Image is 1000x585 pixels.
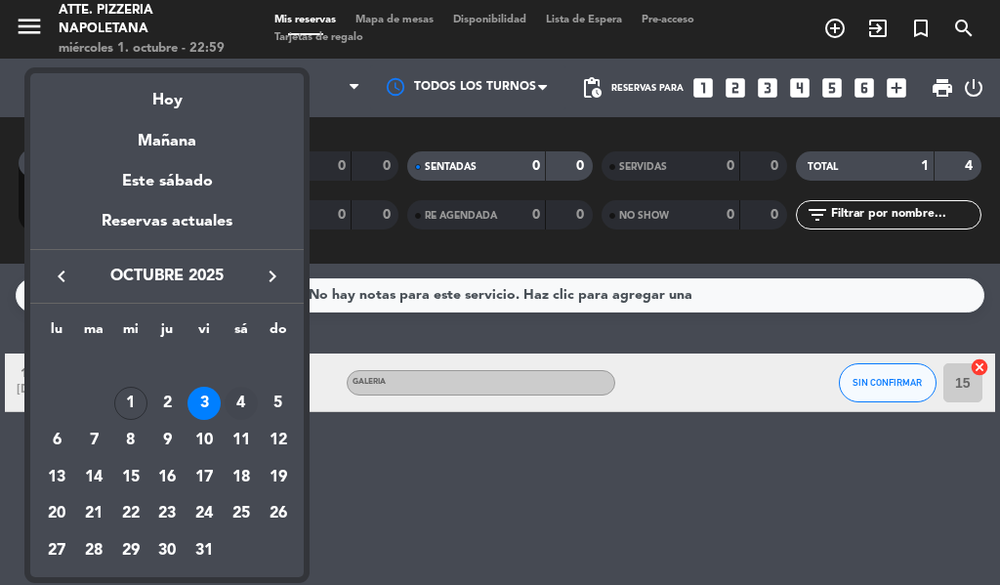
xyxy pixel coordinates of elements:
div: 7 [77,424,110,457]
div: 13 [40,461,73,494]
td: 1 de octubre de 2025 [112,386,149,423]
td: 31 de octubre de 2025 [186,532,223,569]
td: 6 de octubre de 2025 [38,422,75,459]
div: Hoy [30,73,304,113]
div: 22 [114,498,147,531]
div: 15 [114,461,147,494]
td: OCT. [38,349,296,386]
td: 25 de octubre de 2025 [223,496,260,533]
div: 28 [77,534,110,567]
div: 20 [40,498,73,531]
button: keyboard_arrow_left [44,264,79,289]
td: 4 de octubre de 2025 [223,386,260,423]
div: 23 [150,498,184,531]
div: 25 [225,498,258,531]
div: 10 [187,424,221,457]
div: 12 [262,424,295,457]
td: 3 de octubre de 2025 [186,386,223,423]
td: 21 de octubre de 2025 [75,496,112,533]
td: 28 de octubre de 2025 [75,532,112,569]
td: 2 de octubre de 2025 [149,386,187,423]
div: 18 [225,461,258,494]
div: 19 [262,461,295,494]
td: 16 de octubre de 2025 [149,459,187,496]
td: 24 de octubre de 2025 [186,496,223,533]
span: octubre 2025 [79,264,255,289]
th: sábado [223,318,260,349]
td: 23 de octubre de 2025 [149,496,187,533]
div: 11 [225,424,258,457]
td: 11 de octubre de 2025 [223,422,260,459]
div: 16 [150,461,184,494]
td: 5 de octubre de 2025 [260,386,297,423]
div: 29 [114,534,147,567]
div: 24 [187,498,221,531]
td: 30 de octubre de 2025 [149,532,187,569]
td: 8 de octubre de 2025 [112,422,149,459]
td: 12 de octubre de 2025 [260,422,297,459]
div: Este sábado [30,154,304,209]
div: 31 [187,534,221,567]
div: 30 [150,534,184,567]
th: viernes [186,318,223,349]
td: 18 de octubre de 2025 [223,459,260,496]
td: 19 de octubre de 2025 [260,459,297,496]
td: 22 de octubre de 2025 [112,496,149,533]
td: 29 de octubre de 2025 [112,532,149,569]
div: 3 [187,387,221,420]
td: 7 de octubre de 2025 [75,422,112,459]
th: jueves [149,318,187,349]
button: keyboard_arrow_right [255,264,290,289]
div: Reservas actuales [30,209,304,249]
td: 20 de octubre de 2025 [38,496,75,533]
div: 6 [40,424,73,457]
i: keyboard_arrow_left [50,265,73,288]
td: 17 de octubre de 2025 [186,459,223,496]
td: 14 de octubre de 2025 [75,459,112,496]
i: keyboard_arrow_right [261,265,284,288]
th: lunes [38,318,75,349]
div: 27 [40,534,73,567]
div: Mañana [30,114,304,154]
div: 2 [150,387,184,420]
td: 15 de octubre de 2025 [112,459,149,496]
div: 1 [114,387,147,420]
td: 9 de octubre de 2025 [149,422,187,459]
div: 4 [225,387,258,420]
div: 5 [262,387,295,420]
td: 10 de octubre de 2025 [186,422,223,459]
div: 8 [114,424,147,457]
div: 26 [262,498,295,531]
div: 14 [77,461,110,494]
td: 27 de octubre de 2025 [38,532,75,569]
th: domingo [260,318,297,349]
td: 13 de octubre de 2025 [38,459,75,496]
td: 26 de octubre de 2025 [260,496,297,533]
div: 9 [150,424,184,457]
th: miércoles [112,318,149,349]
div: 21 [77,498,110,531]
div: 17 [187,461,221,494]
th: martes [75,318,112,349]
